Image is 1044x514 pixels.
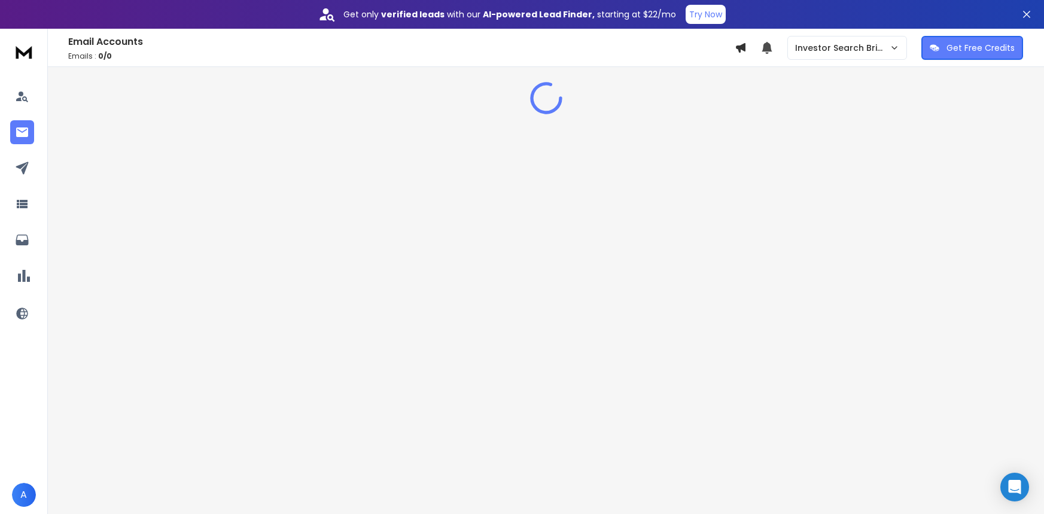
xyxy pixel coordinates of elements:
p: Emails : [68,51,735,61]
strong: verified leads [381,8,445,20]
p: Get only with our starting at $22/mo [343,8,676,20]
p: Try Now [689,8,722,20]
p: Get Free Credits [946,42,1015,54]
button: Try Now [686,5,726,24]
strong: AI-powered Lead Finder, [483,8,595,20]
button: A [12,483,36,507]
p: Investor Search Brillwood [795,42,890,54]
img: logo [12,41,36,63]
div: Open Intercom Messenger [1000,473,1029,501]
span: 0 / 0 [98,51,112,61]
h1: Email Accounts [68,35,735,49]
button: Get Free Credits [921,36,1023,60]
